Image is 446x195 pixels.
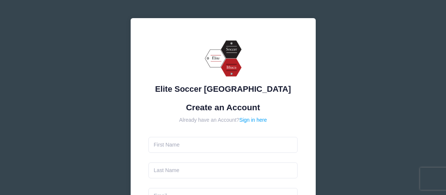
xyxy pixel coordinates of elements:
img: Elite Soccer Ithaca [201,36,245,81]
h1: Create an Account [148,102,298,112]
input: First Name [148,137,298,153]
input: Last Name [148,162,298,178]
div: Elite Soccer [GEOGRAPHIC_DATA] [148,83,298,95]
div: Already have an Account? [148,116,298,124]
a: Sign in here [239,117,267,123]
